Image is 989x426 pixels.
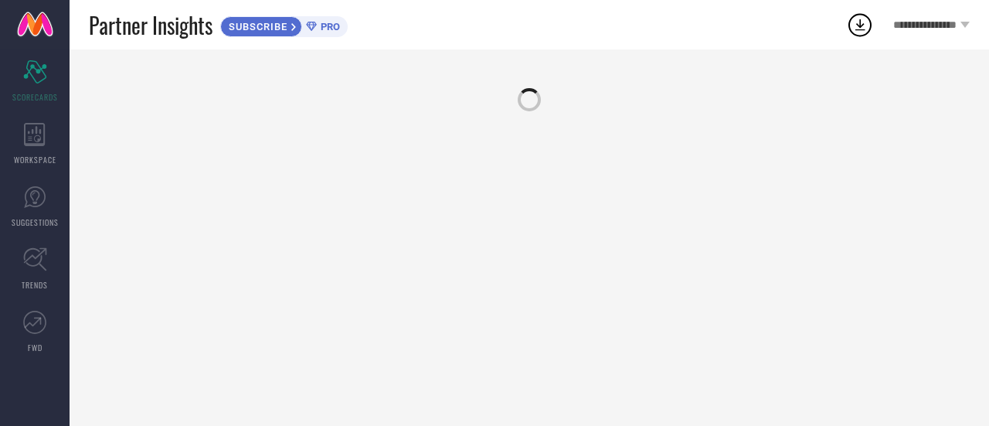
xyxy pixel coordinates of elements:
span: WORKSPACE [14,154,56,165]
span: PRO [317,21,340,32]
span: TRENDS [22,279,48,291]
span: Partner Insights [89,9,212,41]
span: SCORECARDS [12,91,58,103]
span: SUBSCRIBE [221,21,291,32]
div: Open download list [846,11,874,39]
span: SUGGESTIONS [12,216,59,228]
a: SUBSCRIBEPRO [220,12,348,37]
span: FWD [28,342,42,353]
